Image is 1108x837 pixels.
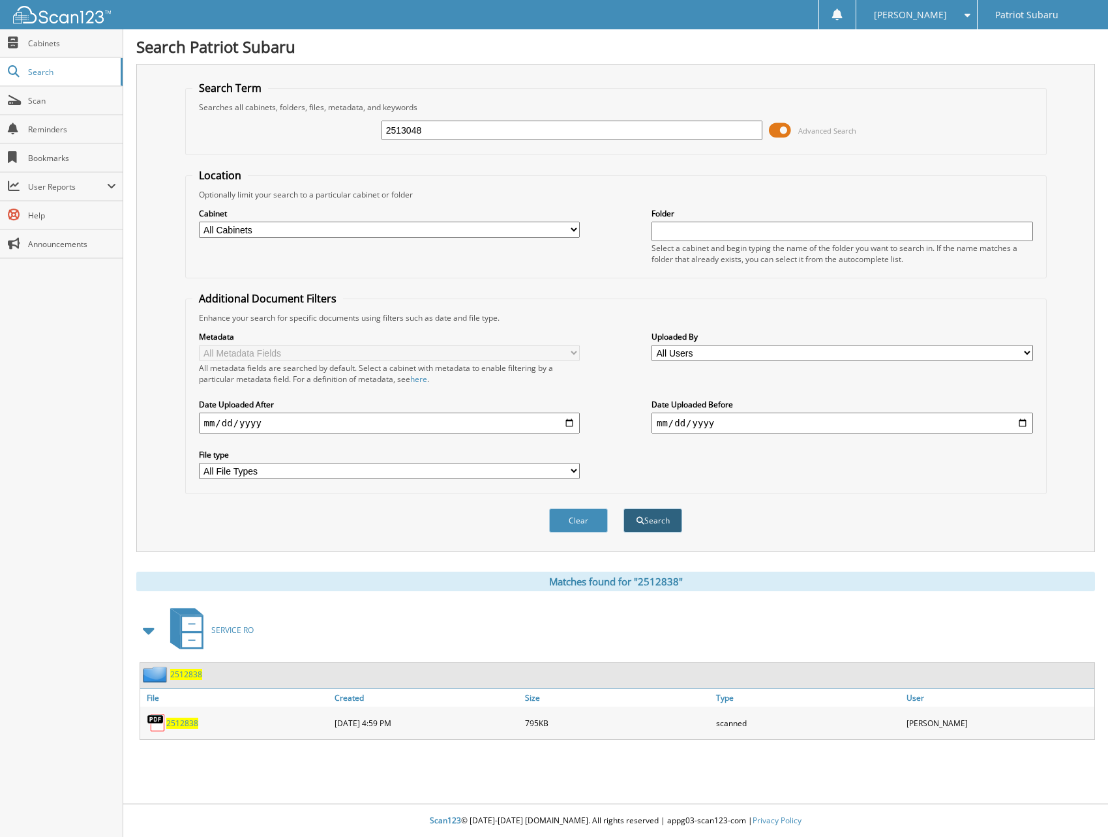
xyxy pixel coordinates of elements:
[753,815,801,826] a: Privacy Policy
[28,66,114,78] span: Search
[651,413,1033,433] input: end
[522,710,713,736] div: 795KB
[28,124,116,135] span: Reminders
[199,331,580,342] label: Metadata
[713,710,904,736] div: scanned
[903,689,1094,707] a: User
[162,604,254,656] a: SERVICE RO
[430,815,461,826] span: Scan123
[13,6,111,23] img: scan123-logo-white.svg
[331,710,522,736] div: [DATE] 4:59 PM
[651,399,1033,410] label: Date Uploaded Before
[522,689,713,707] a: Size
[798,126,856,136] span: Advanced Search
[713,689,904,707] a: Type
[192,168,248,183] legend: Location
[192,312,1040,323] div: Enhance your search for specific documents using filters such as date and file type.
[170,669,202,680] a: 2512838
[28,95,116,106] span: Scan
[651,331,1033,342] label: Uploaded By
[410,374,427,385] a: here
[28,181,107,192] span: User Reports
[28,38,116,49] span: Cabinets
[192,291,343,306] legend: Additional Document Filters
[211,624,254,636] span: SERVICE RO
[331,689,522,707] a: Created
[199,362,580,385] div: All metadata fields are searched by default. Select a cabinet with metadata to enable filtering b...
[651,242,1033,265] div: Select a cabinet and begin typing the name of the folder you want to search in. If the name match...
[140,689,331,707] a: File
[192,102,1040,113] div: Searches all cabinets, folders, files, metadata, and keywords
[28,239,116,250] span: Announcements
[192,81,268,95] legend: Search Term
[549,508,608,533] button: Clear
[903,710,1094,736] div: [PERSON_NAME]
[136,36,1095,57] h1: Search Patriot Subaru
[199,399,580,410] label: Date Uploaded After
[136,572,1095,591] div: Matches found for "2512838"
[199,413,580,433] input: start
[147,713,166,733] img: PDF.png
[143,666,170,683] img: folder2.png
[199,449,580,460] label: File type
[651,208,1033,219] label: Folder
[623,508,682,533] button: Search
[192,189,1040,200] div: Optionally limit your search to a particular cabinet or folder
[166,718,198,729] a: 2512838
[28,210,116,221] span: Help
[123,805,1108,837] div: © [DATE]-[DATE] [DOMAIN_NAME]. All rights reserved | appg03-scan123-com |
[874,11,947,19] span: [PERSON_NAME]
[1043,774,1108,837] iframe: Chat Widget
[199,208,580,219] label: Cabinet
[28,153,116,164] span: Bookmarks
[995,11,1058,19] span: Patriot Subaru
